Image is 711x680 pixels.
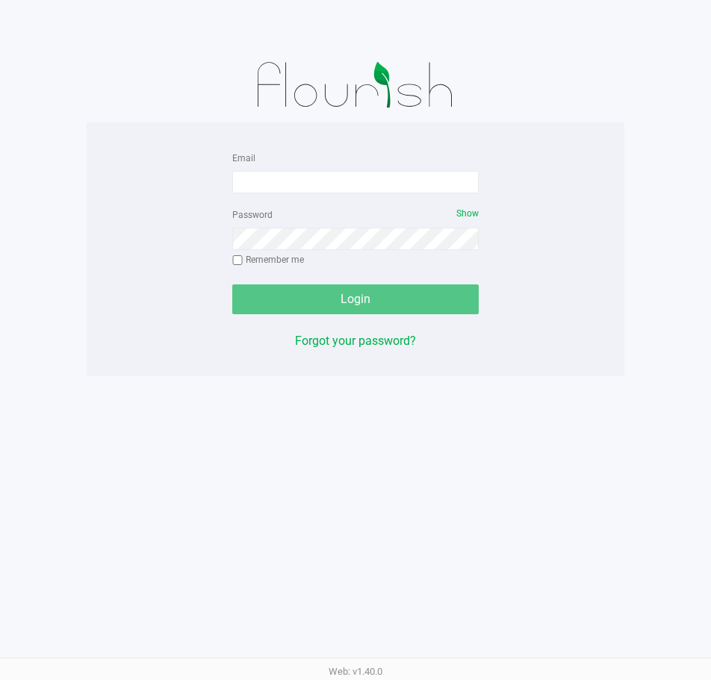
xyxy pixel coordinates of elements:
[295,332,416,350] button: Forgot your password?
[232,253,304,266] label: Remember me
[329,666,382,677] span: Web: v1.40.0
[232,255,243,266] input: Remember me
[232,152,255,165] label: Email
[456,208,479,219] span: Show
[232,208,273,222] label: Password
